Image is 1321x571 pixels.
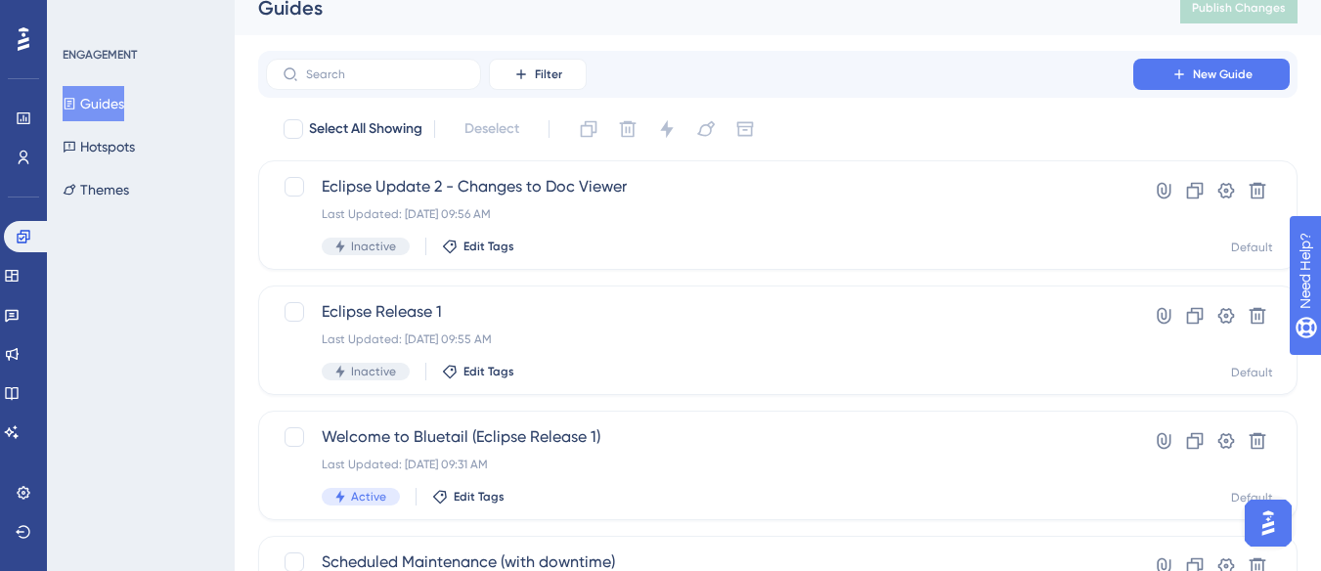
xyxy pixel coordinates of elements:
[535,66,562,82] span: Filter
[1231,365,1273,380] div: Default
[306,67,464,81] input: Search
[351,239,396,254] span: Inactive
[442,364,514,379] button: Edit Tags
[322,457,1078,472] div: Last Updated: [DATE] 09:31 AM
[63,172,129,207] button: Themes
[1133,59,1290,90] button: New Guide
[447,111,537,147] button: Deselect
[46,5,122,28] span: Need Help?
[454,489,505,505] span: Edit Tags
[1231,490,1273,505] div: Default
[351,364,396,379] span: Inactive
[63,47,137,63] div: ENGAGEMENT
[463,364,514,379] span: Edit Tags
[322,206,1078,222] div: Last Updated: [DATE] 09:56 AM
[63,86,124,121] button: Guides
[322,175,1078,198] span: Eclipse Update 2 - Changes to Doc Viewer
[322,331,1078,347] div: Last Updated: [DATE] 09:55 AM
[322,425,1078,449] span: Welcome to Bluetail (Eclipse Release 1)
[1231,240,1273,255] div: Default
[442,239,514,254] button: Edit Tags
[351,489,386,505] span: Active
[464,117,519,141] span: Deselect
[309,117,422,141] span: Select All Showing
[63,129,135,164] button: Hotspots
[322,300,1078,324] span: Eclipse Release 1
[1239,494,1298,552] iframe: UserGuiding AI Assistant Launcher
[463,239,514,254] span: Edit Tags
[489,59,587,90] button: Filter
[432,489,505,505] button: Edit Tags
[1193,66,1253,82] span: New Guide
